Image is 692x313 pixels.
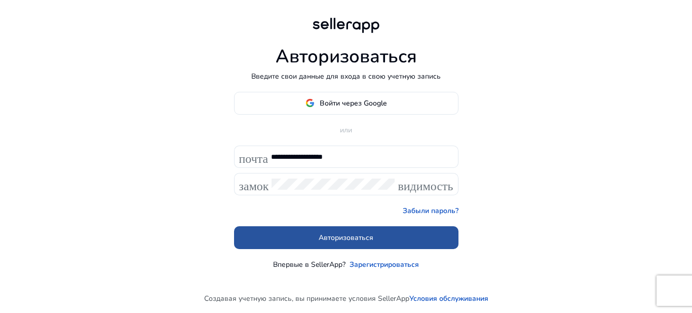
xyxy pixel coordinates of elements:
[251,72,441,81] font: Введите свои данные для входа в свою учетную запись
[403,205,458,216] a: Забыли пароль?
[305,98,315,108] img: google-logo.svg
[234,92,458,115] button: Войти через Google
[409,294,488,303] font: Условия обслуживания
[234,226,458,249] button: Авторизоваться
[398,177,453,191] font: видимость
[350,260,419,269] font: Зарегистрироваться
[320,98,387,108] font: Войти через Google
[403,206,458,216] font: Забыли пароль?
[273,260,345,269] font: Впервые в SellerApp?
[239,150,268,164] font: почта
[409,293,488,304] a: Условия обслуживания
[319,233,373,242] font: Авторизоваться
[340,125,352,135] font: или
[350,259,419,270] a: Зарегистрироваться
[276,44,417,69] font: Авторизоваться
[239,177,269,191] font: замок
[204,294,409,303] font: Создавая учетную запись, вы принимаете условия SellerApp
